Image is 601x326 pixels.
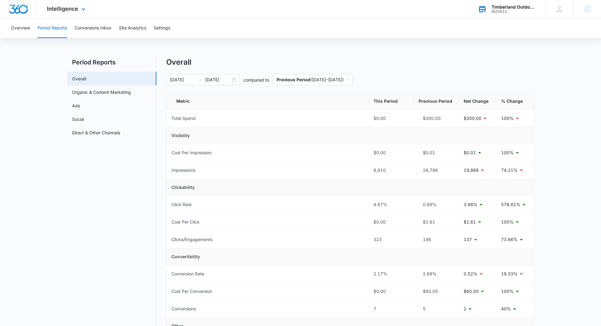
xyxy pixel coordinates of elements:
div: $0.00 [373,149,409,156]
td: Visibility [167,127,534,144]
button: Site Analytics [119,18,146,38]
div: 2.69% [419,270,454,277]
button: Period Reports [37,18,67,38]
a: Ads [72,102,80,109]
div: Cost Per Conversion [171,288,212,295]
th: % Change [496,93,534,110]
td: Clickability [167,179,534,196]
p: 73.66% [501,236,518,243]
th: Net Change [459,93,496,110]
p: 100% [501,149,514,156]
div: Clicks/Engagements [171,236,212,243]
a: Direct & Other Channels [72,129,120,136]
div: Cost Per Click [171,219,200,225]
p: 19,888 [464,167,479,174]
button: Settings [154,18,170,38]
span: swap-right [198,77,203,82]
p: 100% [501,288,514,295]
div: $0.00 [373,219,409,225]
p: 40% [501,305,511,312]
p: 137 [464,236,472,243]
a: Social [72,116,84,122]
span: Intelligence [47,6,78,12]
div: $0.01 [419,149,454,156]
div: 7 [373,305,409,312]
div: $60.00 [419,288,454,295]
p: 2 [464,305,466,312]
a: Organic & Content Marketing [72,89,131,95]
th: Previous Period [414,93,459,110]
div: $1.61 [419,219,454,225]
th: Metric [167,93,369,110]
div: $0.00 [373,115,409,122]
div: account id [492,10,536,14]
div: 2.17% [373,270,409,277]
button: Overview [11,18,30,38]
div: 26,798 [419,167,454,174]
th: This Period [369,93,414,110]
button: Conversions Inbox [75,18,112,38]
div: 323 [373,236,409,243]
div: account name [492,5,536,10]
p: $0.01 [464,149,476,156]
p: 100% [501,219,514,225]
p: $60.00 [464,288,479,295]
input: End date [205,76,231,83]
h1: Overall [166,58,191,67]
p: 74.21% [501,167,518,174]
span: to [198,77,203,82]
div: $300.00 [419,115,454,122]
p: $1.61 [464,219,476,225]
div: Conversions [171,305,196,312]
a: Overall [72,75,86,82]
div: Conversion Rate [171,270,204,277]
div: Cost Per Impression [171,149,212,156]
div: Impressions [171,167,195,174]
p: compared to [243,77,269,83]
h2: Period Reports [67,58,156,67]
div: $0.00 [373,288,409,295]
div: 186 [419,236,454,243]
div: Click Rate [171,201,192,208]
input: Start date [170,76,195,83]
div: 4.67% [373,201,409,208]
div: 5 [419,305,454,312]
p: Previous Period [277,77,310,82]
p: 19.33% [501,270,518,277]
div: Total Spend [171,115,196,122]
p: 100% [501,115,514,122]
div: 6,910 [373,167,409,174]
p: 576.81% [501,201,520,208]
span: ( [DATE] – [DATE] ) [277,75,349,85]
p: $300.00 [464,115,481,122]
p: 0.52% [464,270,477,277]
td: Convertibility [167,248,534,265]
div: 0.69% [419,201,454,208]
p: 3.98% [464,201,477,208]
